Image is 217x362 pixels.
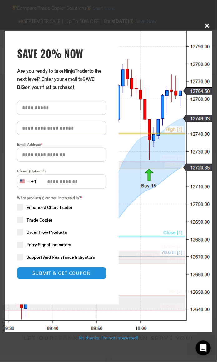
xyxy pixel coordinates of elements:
[17,46,106,61] h3: SAVE 20% NOW
[17,76,94,90] strong: SAVE BIG
[17,267,106,280] button: SUBMIT & GET COUPON
[31,178,37,186] div: +1
[79,335,138,341] a: No thanks, I’m not interested!
[17,67,106,91] p: Are you ready to take to the next level? Enter your email to on your first purchase!
[17,141,106,148] label: Email Address
[27,242,71,248] span: Entry Signal Indicators
[196,341,211,356] div: Open Intercom Messenger
[17,175,37,189] button: Selected country
[17,254,106,261] label: Support And Resistance Indicators
[17,242,106,248] label: Entry Signal Indicators
[27,254,95,261] span: Support And Resistance Indicators
[27,204,72,211] span: Enhanced Chart Trader
[17,204,106,211] label: Enhanced Chart Trader
[17,229,106,236] label: Order Flow Products
[17,168,106,174] label: Phone (Optional)
[27,217,52,223] span: Trade Copier
[17,195,106,201] span: What product(s) are you interested in?
[17,217,106,223] label: Trade Copier
[27,229,67,236] span: Order Flow Products
[64,68,89,74] strong: NinjaTrader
